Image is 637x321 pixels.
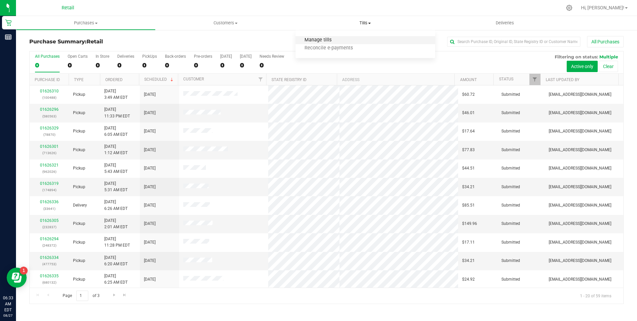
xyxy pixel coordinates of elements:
span: $17.11 [462,239,475,246]
span: [DATE] [144,165,156,172]
span: Submitted [501,165,520,172]
div: 0 [35,61,60,69]
span: $34.21 [462,184,475,190]
a: 01626321 [40,163,59,168]
a: Filter [529,74,540,85]
span: [DATE] 3:49 AM EDT [104,88,128,101]
span: [DATE] 6:25 AM EDT [104,273,128,286]
span: Pickup [73,258,85,264]
a: Amount [460,77,477,82]
a: Ordered [105,77,123,82]
div: 0 [68,61,88,69]
span: $17.64 [462,128,475,134]
a: Purchase ID [35,77,60,82]
div: PickUps [142,54,157,59]
span: Hi, [PERSON_NAME]! [581,5,624,10]
span: [DATE] [144,91,156,98]
span: [DATE] 6:05 AM EDT [104,125,128,138]
p: (580563) [34,113,65,119]
a: Purchases [16,16,156,30]
span: [DATE] [144,202,156,209]
p: (248372) [34,242,65,249]
span: [EMAIL_ADDRESS][DOMAIN_NAME] [549,276,611,283]
div: Manage settings [565,5,573,11]
div: [DATE] [220,54,232,59]
span: [EMAIL_ADDRESS][DOMAIN_NAME] [549,184,611,190]
span: [EMAIL_ADDRESS][DOMAIN_NAME] [549,202,611,209]
p: (232837) [34,224,65,230]
span: Deliveries [487,20,523,26]
span: Retail [87,38,103,45]
span: Pickup [73,184,85,190]
span: [EMAIL_ADDRESS][DOMAIN_NAME] [549,165,611,172]
p: (33641) [34,206,65,212]
span: [EMAIL_ADDRESS][DOMAIN_NAME] [549,110,611,116]
div: 0 [165,61,186,69]
span: Submitted [501,276,520,283]
a: 01626305 [40,218,59,223]
a: Go to the last page [120,291,130,300]
span: Retail [62,5,74,11]
p: 06:33 AM EDT [3,295,13,313]
span: Tills [296,20,435,26]
span: Customers [156,20,295,26]
a: Tills Manage tills Reconcile e-payments [296,16,435,30]
span: Submitted [501,128,520,134]
span: [EMAIL_ADDRESS][DOMAIN_NAME] [549,147,611,153]
iframe: Resource center unread badge [20,267,28,275]
p: 08/27 [3,313,13,318]
span: [DATE] [144,128,156,134]
span: Manage tills [296,37,340,43]
span: Pickup [73,128,85,134]
button: Active only [567,61,598,72]
span: [EMAIL_ADDRESS][DOMAIN_NAME] [549,221,611,227]
span: [DATE] 11:33 PM EDT [104,106,130,119]
p: (174894) [34,187,65,193]
span: [DATE] [144,184,156,190]
span: [EMAIL_ADDRESS][DOMAIN_NAME] [549,128,611,134]
span: [DATE] [144,221,156,227]
span: [DATE] [144,110,156,116]
span: Submitted [501,184,520,190]
a: 01626294 [40,237,59,241]
div: 0 [96,61,109,69]
p: (680132) [34,279,65,286]
span: Delivery [73,202,87,209]
div: Pre-orders [194,54,212,59]
span: Filtering on status: [555,54,598,59]
div: Back-orders [165,54,186,59]
span: Pickup [73,147,85,153]
a: Customers [156,16,295,30]
div: All Purchases [35,54,60,59]
div: Open Carts [68,54,88,59]
span: [DATE] 5:43 AM EDT [104,162,128,175]
span: Pickup [73,221,85,227]
p: (713626) [34,150,65,156]
a: Last Updated By [546,77,579,82]
div: In Store [96,54,109,59]
span: $34.21 [462,258,475,264]
div: Deliveries [117,54,134,59]
a: Customer [183,77,204,81]
span: Reconcile e-payments [296,45,362,51]
span: Multiple [599,54,618,59]
span: Pickup [73,165,85,172]
a: 01626336 [40,200,59,204]
div: Needs Review [260,54,284,59]
input: 1 [76,291,88,301]
span: Submitted [501,239,520,246]
input: Search Purchase ID, Original ID, State Registry ID or Customer Name... [447,37,580,47]
a: Deliveries [435,16,575,30]
span: $24.92 [462,276,475,283]
div: 0 [240,61,252,69]
div: [DATE] [240,54,252,59]
a: Status [499,77,513,81]
span: [DATE] 6:26 AM EDT [104,199,128,212]
a: 01626296 [40,107,59,112]
span: $85.51 [462,202,475,209]
span: [EMAIL_ADDRESS][DOMAIN_NAME] [549,91,611,98]
a: 01626310 [40,89,59,93]
a: Type [74,77,84,82]
inline-svg: Retail [5,19,12,26]
p: (477753) [34,261,65,267]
